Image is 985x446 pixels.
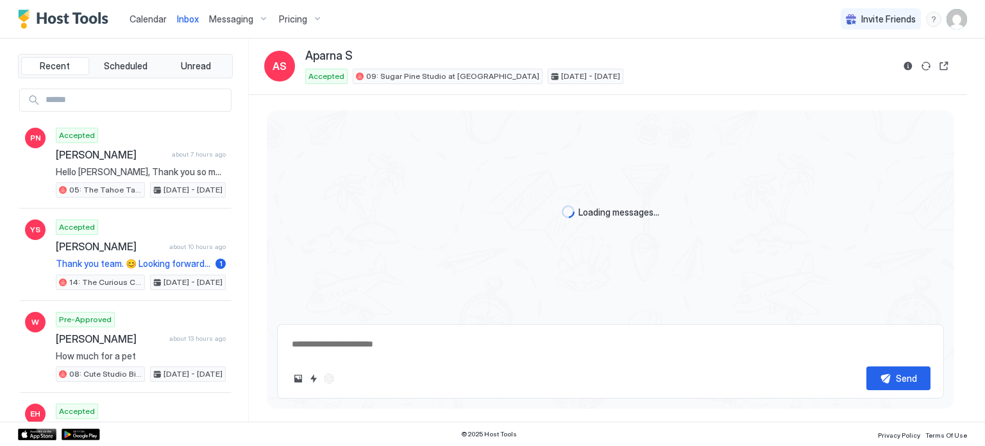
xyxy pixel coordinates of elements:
[366,71,539,82] span: 09: Sugar Pine Studio at [GEOGRAPHIC_DATA]
[177,13,199,24] span: Inbox
[56,350,226,362] span: How much for a pet
[169,334,226,343] span: about 13 hours ago
[181,60,211,72] span: Unread
[69,277,142,288] span: 14: The Curious Cub Pet Friendly Studio
[219,259,223,268] span: 1
[18,10,114,29] a: Host Tools Logo
[866,366,930,390] button: Send
[461,430,517,438] span: © 2025 Host Tools
[878,427,920,441] a: Privacy Policy
[172,150,226,159] span: about 7 hours ago
[56,240,164,253] span: [PERSON_NAME]
[308,71,344,82] span: Accepted
[918,58,934,74] button: Sync reservation
[59,406,95,417] span: Accepted
[562,205,575,218] div: loading
[56,166,226,178] span: Hello [PERSON_NAME], Thank you so much for your booking! We'll send the check-in instructions [DA...
[130,13,167,24] span: Calendar
[30,132,41,144] span: PN
[69,368,142,380] span: 08: Cute Studio Bike to Beach
[164,184,223,196] span: [DATE] - [DATE]
[130,12,167,26] a: Calendar
[896,372,917,385] div: Send
[92,57,160,75] button: Scheduled
[305,49,353,64] span: Aparna S
[18,429,56,440] a: App Store
[31,316,39,328] span: W
[164,277,223,288] span: [DATE] - [DATE]
[56,148,167,161] span: [PERSON_NAME]
[878,431,920,439] span: Privacy Policy
[59,314,112,325] span: Pre-Approved
[162,57,230,75] button: Unread
[30,224,40,236] span: YS
[30,408,40,420] span: EH
[164,368,223,380] span: [DATE] - [DATE]
[947,9,967,30] div: User profile
[279,13,307,25] span: Pricing
[56,332,164,345] span: [PERSON_NAME]
[925,427,967,441] a: Terms Of Use
[290,371,306,386] button: Upload image
[21,57,89,75] button: Recent
[561,71,620,82] span: [DATE] - [DATE]
[40,89,231,111] input: Input Field
[69,184,142,196] span: 05: The Tahoe Tamarack Pet Friendly Studio
[273,58,287,74] span: AS
[56,258,210,270] span: Thank you team. 😊 Looking forward to having a wonderful stay.
[59,221,95,233] span: Accepted
[306,371,321,386] button: Quick reply
[926,12,941,27] div: menu
[62,429,100,440] a: Google Play Store
[861,13,916,25] span: Invite Friends
[169,243,226,251] span: about 10 hours ago
[209,13,253,25] span: Messaging
[40,60,70,72] span: Recent
[578,207,659,218] span: Loading messages...
[936,58,952,74] button: Open reservation
[900,58,916,74] button: Reservation information
[18,54,233,78] div: tab-group
[177,12,199,26] a: Inbox
[59,130,95,141] span: Accepted
[925,431,967,439] span: Terms Of Use
[104,60,147,72] span: Scheduled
